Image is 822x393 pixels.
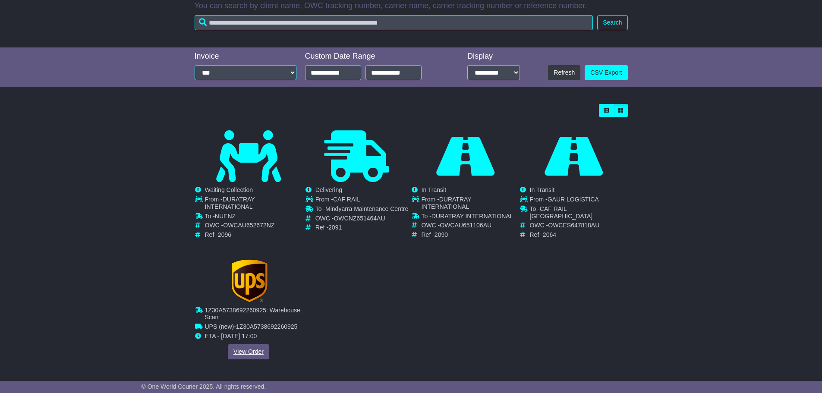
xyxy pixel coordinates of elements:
[530,222,627,231] td: OWC -
[215,213,236,220] span: NUENZ
[422,186,447,193] span: In Transit
[205,186,253,193] span: Waiting Collection
[205,323,234,330] span: UPS (new)
[205,323,302,333] td: -
[205,333,257,340] span: ETA - [DATE] 17:00
[305,52,444,61] div: Custom Date Range
[223,222,274,229] span: OWCAU652672NZ
[195,1,628,11] p: You can search by client name, OWC tracking number, carrier name, carrier tracking number or refe...
[231,259,268,302] img: GetCarrierServiceLogo
[585,65,627,80] a: CSV Export
[228,344,269,359] a: View Order
[422,196,519,213] td: From -
[328,224,342,231] span: 2091
[205,231,302,239] td: Ref -
[205,196,302,213] td: From -
[530,205,593,220] span: CAF RAIL [GEOGRAPHIC_DATA]
[597,15,627,30] button: Search
[142,383,266,390] span: © One World Courier 2025. All rights reserved.
[548,196,599,203] span: GAUR LOGISTICA
[422,231,519,239] td: Ref -
[530,231,627,239] td: Ref -
[315,196,409,205] td: From -
[422,196,472,210] span: DURATRAY INTERNATIONAL
[315,186,342,193] span: Delivering
[543,231,556,238] span: 2064
[205,213,302,222] td: To -
[530,205,627,222] td: To -
[205,222,302,231] td: OWC -
[333,196,360,203] span: CAF RAIL
[422,213,519,222] td: To -
[467,52,520,61] div: Display
[315,224,409,231] td: Ref -
[422,222,519,231] td: OWC -
[315,205,409,215] td: To -
[218,231,231,238] span: 2096
[548,65,580,80] button: Refresh
[315,215,409,224] td: OWC -
[205,307,300,321] span: 1Z30A5738692260925: Warehouse Scan
[435,231,448,238] span: 2090
[195,52,296,61] div: Invoice
[431,213,513,220] span: DURATRAY INTERNATIONAL
[236,323,297,330] span: 1Z30A5738692260925
[530,196,627,205] td: From -
[334,215,385,222] span: OWCNZ651464AU
[205,196,255,210] span: DURATRAY INTERNATIONAL
[530,186,555,193] span: In Transit
[325,205,408,212] span: Mindyarra Maintenance Centre
[440,222,491,229] span: OWCAU651106AU
[548,222,599,229] span: OWCES647818AU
